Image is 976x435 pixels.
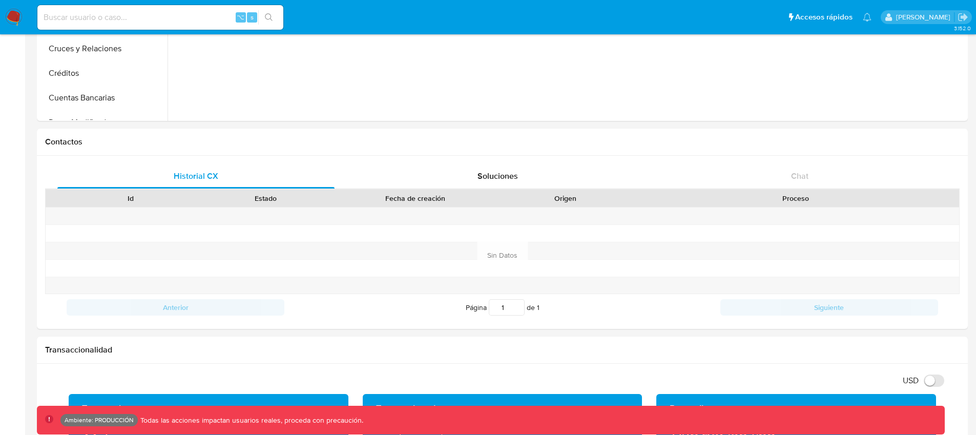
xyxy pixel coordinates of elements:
[505,193,626,203] div: Origen
[205,193,326,203] div: Estado
[65,418,134,422] p: Ambiente: PRODUCCIÓN
[258,10,279,25] button: search-icon
[37,11,283,24] input: Buscar usuario o caso...
[45,345,960,355] h1: Transaccionalidad
[791,170,808,182] span: Chat
[340,193,491,203] div: Fecha de creación
[466,299,539,316] span: Página de
[138,416,363,425] p: Todas las acciones impactan usuarios reales, proceda con precaución.
[954,24,971,32] span: 3.152.0
[45,137,960,147] h1: Contactos
[640,193,952,203] div: Proceso
[958,12,968,23] a: Salir
[174,170,218,182] span: Historial CX
[251,12,254,22] span: s
[39,110,168,135] button: Datos Modificados
[237,12,244,22] span: ⌥
[39,36,168,61] button: Cruces y Relaciones
[537,302,539,313] span: 1
[720,299,938,316] button: Siguiente
[39,86,168,110] button: Cuentas Bancarias
[67,299,284,316] button: Anterior
[795,12,853,23] span: Accesos rápidos
[39,61,168,86] button: Créditos
[863,13,871,22] a: Notificaciones
[896,12,954,22] p: federico.falavigna@mercadolibre.com
[477,170,518,182] span: Soluciones
[71,193,191,203] div: Id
